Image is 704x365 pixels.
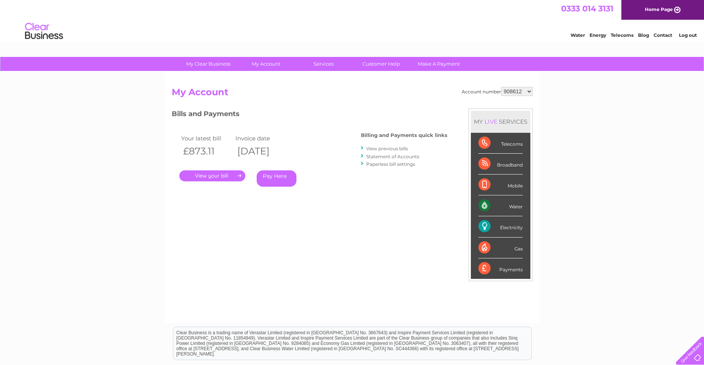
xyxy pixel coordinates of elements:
[611,32,633,38] a: Telecoms
[471,111,530,132] div: MY SERVICES
[177,57,240,71] a: My Clear Business
[462,87,533,96] div: Account number
[638,32,649,38] a: Blog
[173,4,532,37] div: Clear Business is a trading name of Verastar Limited (registered in [GEOGRAPHIC_DATA] No. 3667643...
[172,87,533,101] h2: My Account
[257,170,296,187] a: Pay Here
[478,154,523,175] div: Broadband
[478,216,523,237] div: Electricity
[361,132,447,138] h4: Billing and Payments quick links
[478,258,523,279] div: Payments
[234,133,288,143] td: Invoice date
[590,32,606,38] a: Energy
[478,133,523,154] div: Telecoms
[235,57,297,71] a: My Account
[366,161,415,167] a: Paperless bill settings
[179,170,245,181] a: .
[408,57,470,71] a: Make A Payment
[571,32,585,38] a: Water
[478,195,523,216] div: Water
[350,57,412,71] a: Customer Help
[366,154,419,159] a: Statement of Accounts
[483,118,499,125] div: LIVE
[478,175,523,195] div: Mobile
[179,143,234,159] th: £873.11
[679,32,697,38] a: Log out
[292,57,355,71] a: Services
[654,32,672,38] a: Contact
[179,133,234,143] td: Your latest bill
[478,238,523,258] div: Gas
[366,146,408,151] a: View previous bills
[561,4,613,13] a: 0333 014 3131
[25,20,63,43] img: logo.png
[234,143,288,159] th: [DATE]
[172,109,447,122] h3: Bills and Payments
